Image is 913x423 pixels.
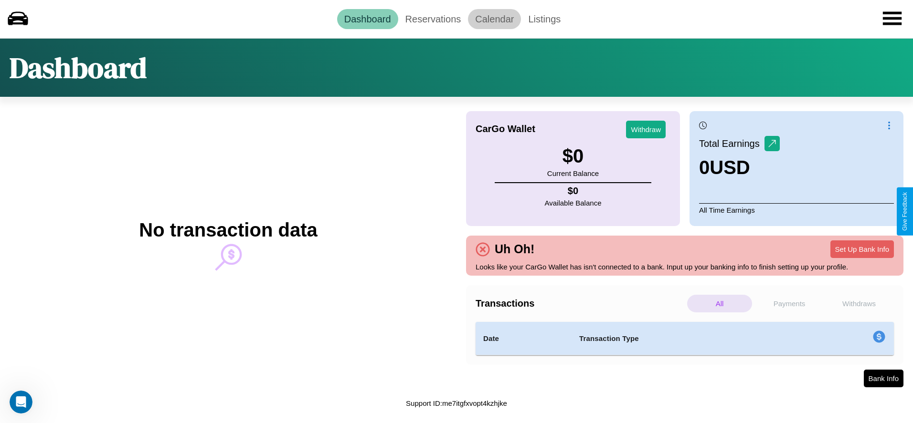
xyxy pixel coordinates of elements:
a: Dashboard [337,9,398,29]
button: Withdraw [626,121,666,138]
button: Bank Info [864,370,903,387]
h4: Uh Oh! [490,242,539,256]
p: Withdraws [827,295,892,312]
a: Calendar [468,9,521,29]
p: Total Earnings [699,135,764,152]
h4: Date [483,333,564,344]
iframe: Intercom live chat [10,391,32,413]
p: All [687,295,752,312]
p: Payments [757,295,822,312]
p: Looks like your CarGo Wallet has isn't connected to a bank. Input up your banking info to finish ... [476,260,894,273]
h4: $ 0 [545,186,602,196]
h2: No transaction data [139,219,317,241]
h3: 0 USD [699,157,780,178]
h4: CarGo Wallet [476,124,535,134]
p: All Time Earnings [699,203,894,217]
h3: $ 0 [547,145,599,167]
p: Support ID: me7itgfxvopt4kzhjke [406,397,507,410]
p: Current Balance [547,167,599,180]
h1: Dashboard [10,48,147,87]
h4: Transaction Type [579,333,795,344]
h4: Transactions [476,298,685,309]
p: Available Balance [545,196,602,209]
table: simple table [476,322,894,355]
a: Listings [521,9,568,29]
a: Reservations [398,9,468,29]
div: Give Feedback [902,192,908,231]
button: Set Up Bank Info [830,240,894,258]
